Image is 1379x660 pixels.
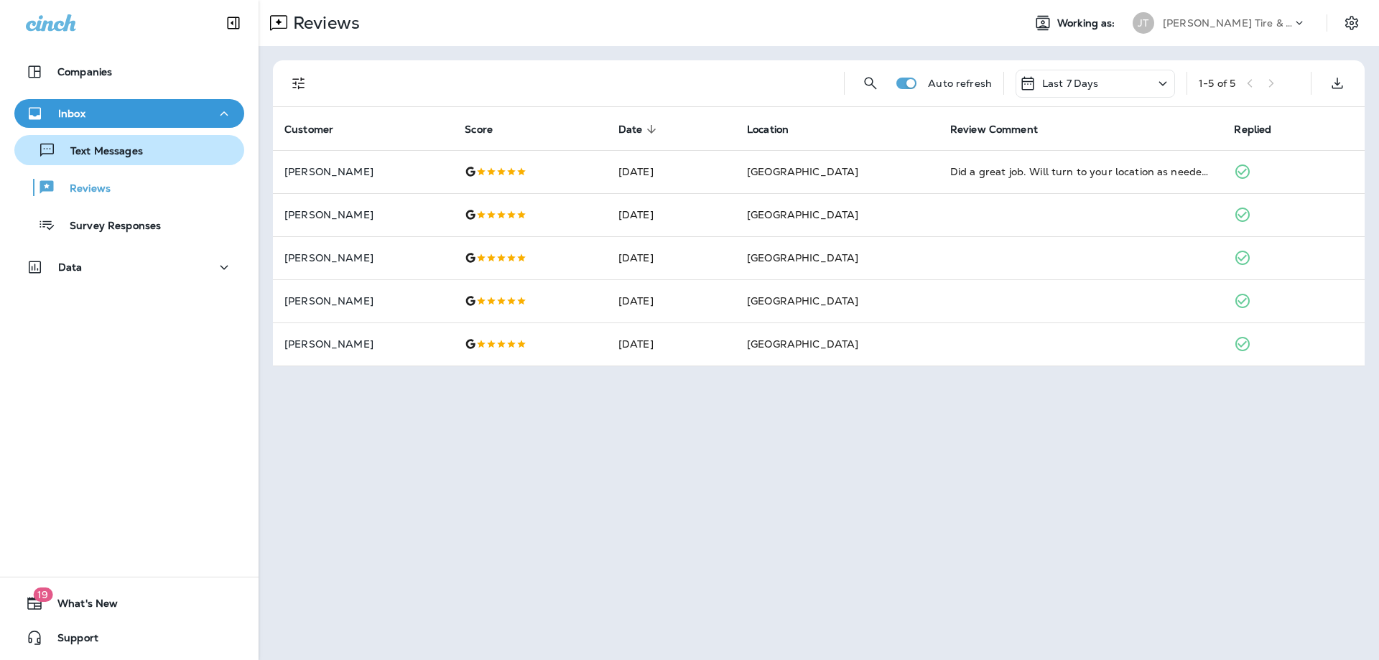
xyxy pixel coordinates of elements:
[14,253,244,282] button: Data
[618,124,643,136] span: Date
[284,338,442,350] p: [PERSON_NAME]
[287,12,360,34] p: Reviews
[43,598,118,615] span: What's New
[950,164,1212,179] div: Did a great job. Will turn to your location as needed. Have a great day.
[747,251,858,264] span: [GEOGRAPHIC_DATA]
[1042,78,1099,89] p: Last 7 Days
[607,236,735,279] td: [DATE]
[58,108,85,119] p: Inbox
[14,172,244,203] button: Reviews
[856,69,885,98] button: Search Reviews
[1323,69,1352,98] button: Export as CSV
[928,78,992,89] p: Auto refresh
[284,123,352,136] span: Customer
[465,124,493,136] span: Score
[14,135,244,165] button: Text Messages
[1057,17,1118,29] span: Working as:
[14,623,244,652] button: Support
[284,69,313,98] button: Filters
[747,123,807,136] span: Location
[465,123,511,136] span: Score
[747,124,789,136] span: Location
[607,150,735,193] td: [DATE]
[58,261,83,273] p: Data
[1199,78,1235,89] div: 1 - 5 of 5
[14,57,244,86] button: Companies
[1339,10,1365,36] button: Settings
[55,220,161,233] p: Survey Responses
[607,279,735,322] td: [DATE]
[1234,123,1290,136] span: Replied
[284,295,442,307] p: [PERSON_NAME]
[747,338,858,350] span: [GEOGRAPHIC_DATA]
[950,123,1057,136] span: Review Comment
[56,145,143,159] p: Text Messages
[213,9,254,37] button: Collapse Sidebar
[1163,17,1292,29] p: [PERSON_NAME] Tire & Auto
[1133,12,1154,34] div: JT
[14,210,244,240] button: Survey Responses
[607,322,735,366] td: [DATE]
[607,193,735,236] td: [DATE]
[950,124,1038,136] span: Review Comment
[14,99,244,128] button: Inbox
[55,182,111,196] p: Reviews
[747,294,858,307] span: [GEOGRAPHIC_DATA]
[747,208,858,221] span: [GEOGRAPHIC_DATA]
[43,632,98,649] span: Support
[284,209,442,220] p: [PERSON_NAME]
[284,124,333,136] span: Customer
[284,252,442,264] p: [PERSON_NAME]
[1234,124,1271,136] span: Replied
[618,123,661,136] span: Date
[284,166,442,177] p: [PERSON_NAME]
[33,587,52,602] span: 19
[747,165,858,178] span: [GEOGRAPHIC_DATA]
[14,589,244,618] button: 19What's New
[57,66,112,78] p: Companies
